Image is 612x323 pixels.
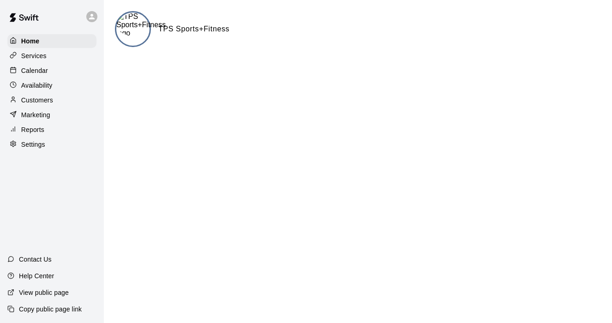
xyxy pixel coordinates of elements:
img: TPS Sports+Fitness logo [116,12,166,37]
p: Marketing [21,110,50,120]
p: Reports [21,125,44,134]
a: Customers [7,93,96,107]
p: Help Center [19,271,54,281]
p: View public page [19,288,69,297]
p: Availability [21,81,53,90]
a: Marketing [7,108,96,122]
p: Settings [21,140,45,149]
a: Reports [7,123,96,137]
h6: TPS Sports+Fitness [158,23,229,35]
p: Customers [21,96,53,105]
p: Calendar [21,66,48,75]
a: Availability [7,78,96,92]
a: Settings [7,138,96,151]
a: Home [7,34,96,48]
p: Services [21,51,47,60]
p: Contact Us [19,255,52,264]
p: Home [21,36,40,46]
a: Services [7,49,96,63]
p: Copy public page link [19,305,82,314]
a: Calendar [7,64,96,78]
